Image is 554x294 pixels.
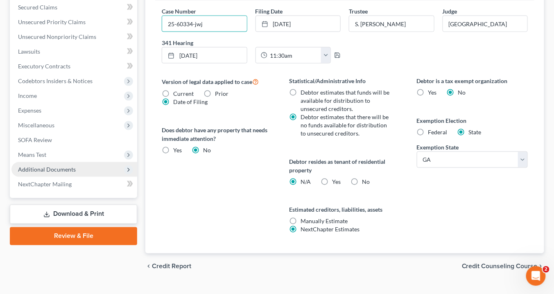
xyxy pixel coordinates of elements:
[162,7,196,16] label: Case Number
[18,166,76,173] span: Additional Documents
[10,227,137,245] a: Review & File
[18,4,57,11] span: Secured Claims
[18,151,46,158] span: Means Test
[417,143,459,152] label: Exemption State
[289,157,400,174] label: Debtor resides as tenant of residential property
[18,63,70,70] span: Executory Contracts
[458,89,466,96] span: No
[301,226,360,233] span: NextChapter Estimates
[443,16,527,32] input: --
[145,263,152,270] i: chevron_left
[11,44,137,59] a: Lawsuits
[18,33,96,40] span: Unsecured Nonpriority Claims
[18,18,86,25] span: Unsecured Priority Claims
[462,263,544,270] button: Credit Counseling Course chevron_right
[301,178,311,185] span: N/A
[18,107,41,114] span: Expenses
[203,147,211,154] span: No
[417,116,528,125] label: Exemption Election
[538,263,544,270] i: chevron_right
[362,178,370,185] span: No
[173,147,182,154] span: Yes
[301,89,389,112] span: Debtor estimates that funds will be available for distribution to unsecured creditors.
[256,7,283,16] label: Filing Date
[256,16,340,32] a: [DATE]
[152,263,191,270] span: Credit Report
[173,90,194,97] span: Current
[526,266,546,286] iframe: Intercom live chat
[301,113,389,137] span: Debtor estimates that there will be no funds available for distribution to unsecured creditors.
[11,59,137,74] a: Executory Contracts
[11,177,137,192] a: NextChapter Mailing
[162,126,273,143] label: Does debtor have any property that needs immediate attention?
[543,266,549,273] span: 2
[11,15,137,29] a: Unsecured Priority Claims
[267,47,321,63] input: -- : --
[18,136,52,143] span: SOFA Review
[417,77,528,85] label: Debtor is a tax exempt organization
[18,48,40,55] span: Lawsuits
[18,92,37,99] span: Income
[158,38,345,47] label: 341 Hearing
[428,129,448,136] span: Federal
[11,133,137,147] a: SOFA Review
[469,129,482,136] span: State
[162,47,246,63] a: [DATE]
[289,206,400,214] label: Estimated creditors, liabilities, assets
[18,122,54,129] span: Miscellaneous
[332,178,341,185] span: Yes
[145,263,191,270] button: chevron_left Credit Report
[443,7,457,16] label: Judge
[18,181,72,188] span: NextChapter Mailing
[173,98,208,105] span: Date of Filing
[11,29,137,44] a: Unsecured Nonpriority Claims
[301,218,348,225] span: Manually Estimate
[18,77,93,84] span: Codebtors Insiders & Notices
[349,16,434,32] input: --
[349,7,368,16] label: Trustee
[162,16,246,32] input: Enter case number...
[162,77,273,86] label: Version of legal data applied to case
[462,263,538,270] span: Credit Counseling Course
[428,89,437,96] span: Yes
[10,205,137,224] a: Download & Print
[215,90,228,97] span: Prior
[289,77,400,85] label: Statistical/Administrative Info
